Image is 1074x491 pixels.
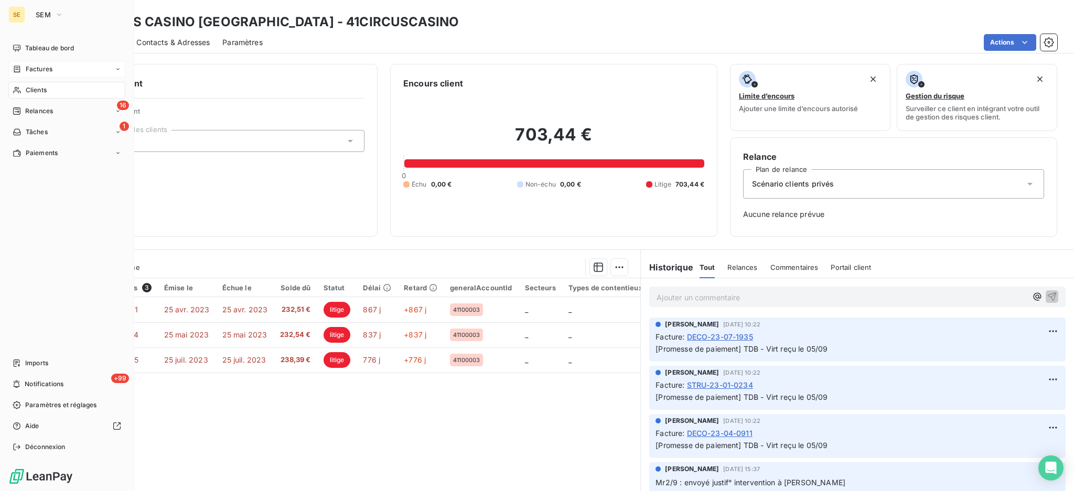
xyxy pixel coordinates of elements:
span: DECO-23-04-0911 [687,428,753,439]
span: Litige [654,180,671,189]
span: _ [525,305,528,314]
span: Propriétés Client [84,107,364,122]
span: [PERSON_NAME] [665,416,719,425]
span: [PERSON_NAME] [665,368,719,377]
span: Facture : [656,331,684,342]
img: Logo LeanPay [8,468,73,485]
span: [Promesse de paiement] TDB - Virt reçu le 05/09 [656,344,828,353]
span: 41100003 [453,357,480,363]
a: Aide [8,418,125,434]
div: Solde dû [280,283,310,292]
span: [PERSON_NAME] [665,320,719,329]
span: litige [324,327,351,343]
span: Relances [727,263,757,271]
span: 867 j [363,305,381,314]
span: Échu [412,180,427,189]
span: Relances [25,106,53,116]
button: Limite d’encoursAjouter une limite d’encours autorisé [730,64,890,131]
div: Délai [363,283,391,292]
span: Tâches [26,127,48,137]
span: Paramètres [222,37,263,48]
span: _ [525,330,528,339]
h6: Relance [743,150,1044,163]
div: Échue le [222,283,268,292]
span: Scénario clients privés [752,179,834,189]
span: 776 j [363,355,380,364]
span: 25 juil. 2023 [222,355,266,364]
span: Clients [26,85,47,95]
span: Aide [25,421,39,431]
span: 3 [142,283,152,292]
span: 232,54 € [280,330,310,340]
span: [DATE] 10:22 [723,321,760,328]
span: Contacts & Adresses [136,37,210,48]
div: Statut [324,283,351,292]
span: 25 juil. 2023 [164,355,208,364]
span: Paiements [26,148,58,158]
span: SEM [36,10,51,19]
span: _ [568,330,572,339]
span: 0,00 € [431,180,452,189]
span: _ [525,355,528,364]
span: Facture : [656,379,684,390]
span: _ [568,355,572,364]
span: Factures [26,64,52,74]
span: Tableau de bord [25,43,74,53]
span: Non-échu [525,180,556,189]
span: [DATE] 15:37 [723,466,760,472]
h2: 703,44 € [403,124,704,156]
span: 25 avr. 2023 [222,305,268,314]
span: 232,51 € [280,304,310,315]
span: [Promesse de paiement] TDB - Virt reçu le 05/09 [656,441,828,450]
span: Déconnexion [25,442,66,452]
span: [PERSON_NAME] [665,464,719,474]
span: 16 [117,101,129,110]
span: Paramètres et réglages [25,400,96,410]
span: Commentaires [770,263,819,271]
h3: CIRCUS CASINO [GEOGRAPHIC_DATA] - 41CIRCUSCASINO [92,13,459,31]
span: 41100003 [453,332,480,338]
div: generalAccountId [450,283,512,292]
span: +867 j [404,305,426,314]
span: litige [324,352,351,368]
span: Gestion du risque [906,92,964,100]
span: Limite d’encours [739,92,794,100]
button: Gestion du risqueSurveiller ce client en intégrant votre outil de gestion des risques client. [897,64,1057,131]
h6: Encours client [403,77,463,90]
span: 238,39 € [280,355,310,365]
button: Actions [984,34,1036,51]
span: 25 mai 2023 [164,330,209,339]
span: 25 avr. 2023 [164,305,210,314]
span: +776 j [404,355,426,364]
div: Émise le [164,283,210,292]
span: 0 [402,171,406,180]
span: _ [568,305,572,314]
span: Ajouter une limite d’encours autorisé [739,104,858,113]
span: 703,44 € [675,180,704,189]
span: [DATE] 10:22 [723,418,760,424]
span: 1 [120,122,129,131]
span: +99 [111,374,129,383]
span: +837 j [404,330,426,339]
div: Secteurs [525,283,556,292]
span: litige [324,302,351,318]
span: 25 mai 2023 [222,330,267,339]
span: 41100003 [453,307,480,313]
span: Facture : [656,428,684,439]
span: [DATE] 10:22 [723,369,760,376]
span: DECO-23-07-1935 [687,331,753,342]
div: Retard [404,283,437,292]
span: Tout [700,263,715,271]
span: 0,00 € [560,180,581,189]
span: 837 j [363,330,381,339]
span: Imports [25,358,48,368]
div: SE [8,6,25,23]
span: Surveiller ce client en intégrant votre outil de gestion des risques client. [906,104,1048,121]
h6: Informations client [63,77,364,90]
div: Open Intercom Messenger [1038,455,1064,481]
div: Types de contentieux [568,283,643,292]
h6: Historique [641,261,693,274]
span: Notifications [25,379,63,389]
span: Portail client [831,263,871,271]
span: Aucune relance prévue [743,209,1044,220]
